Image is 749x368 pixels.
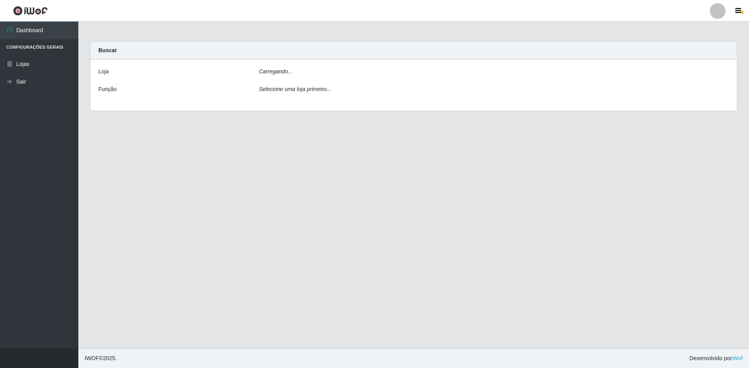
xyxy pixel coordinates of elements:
i: Selecione uma loja primeiro... [259,86,331,92]
span: IWOF [85,355,99,361]
span: Desenvolvido por [689,354,743,363]
strong: Buscar [98,47,117,53]
i: Carregando... [259,68,293,75]
label: Loja [98,67,109,76]
img: CoreUI Logo [13,6,48,16]
span: © 2025 . [85,354,117,363]
label: Função [98,85,117,93]
a: iWof [732,355,743,361]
